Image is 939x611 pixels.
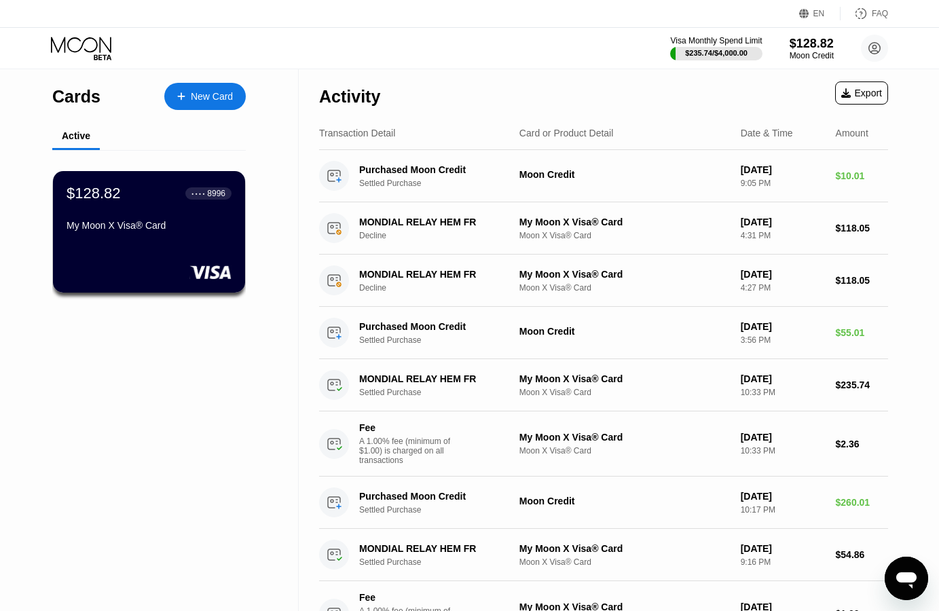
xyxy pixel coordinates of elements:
div: Moon X Visa® Card [519,557,730,567]
div: $55.01 [836,327,888,338]
div: 4:27 PM [741,283,825,293]
div: Moon Credit [519,326,730,337]
div: [DATE] [741,373,825,384]
div: Active [62,130,90,141]
div: FAQ [841,7,888,20]
div: Fee [359,422,454,433]
div: MONDIAL RELAY HEM FRDeclineMy Moon X Visa® CardMoon X Visa® Card[DATE]4:27 PM$118.05 [319,255,888,307]
div: EN [813,9,825,18]
div: Settled Purchase [359,505,530,515]
div: Moon Credit [519,169,730,180]
div: Settled Purchase [359,179,530,188]
div: Settled Purchase [359,557,530,567]
div: Purchased Moon CreditSettled PurchaseMoon Credit[DATE]10:17 PM$260.01 [319,477,888,529]
div: A 1.00% fee (minimum of $1.00) is charged on all transactions [359,437,461,465]
div: $235.74 / $4,000.00 [685,49,748,57]
div: 10:33 PM [741,446,825,456]
div: EN [799,7,841,20]
div: Moon Credit [519,496,730,506]
iframe: Bouton de lancement de la fenêtre de messagerie, conversation en cours [885,557,928,600]
div: $128.82 [67,185,121,202]
div: [DATE] [741,217,825,227]
div: FeeA 1.00% fee (minimum of $1.00) is charged on all transactionsMy Moon X Visa® CardMoon X Visa® ... [319,411,888,477]
div: $128.82● ● ● ●8996My Moon X Visa® Card [53,171,245,293]
div: MONDIAL RELAY HEM FR [359,269,517,280]
div: 9:05 PM [741,179,825,188]
div: $235.74 [836,379,888,390]
div: 8996 [207,189,225,198]
div: My Moon X Visa® Card [519,217,730,227]
div: 4:31 PM [741,231,825,240]
div: Decline [359,231,530,240]
div: My Moon X Visa® Card [519,543,730,554]
div: 10:17 PM [741,505,825,515]
div: Settled Purchase [359,388,530,397]
div: Moon X Visa® Card [519,446,730,456]
div: Purchased Moon CreditSettled PurchaseMoon Credit[DATE]9:05 PM$10.01 [319,150,888,202]
div: Date & Time [741,128,793,138]
div: Purchased Moon CreditSettled PurchaseMoon Credit[DATE]3:56 PM$55.01 [319,307,888,359]
div: MONDIAL RELAY HEM FRSettled PurchaseMy Moon X Visa® CardMoon X Visa® Card[DATE]10:33 PM$235.74 [319,359,888,411]
div: Visa Monthly Spend Limit [670,36,762,45]
div: New Card [164,83,246,110]
div: [DATE] [741,164,825,175]
div: Export [835,81,888,105]
div: $118.05 [836,275,888,286]
div: MONDIAL RELAY HEM FR [359,373,517,384]
div: $54.86 [836,549,888,560]
div: My Moon X Visa® Card [519,432,730,443]
div: My Moon X Visa® Card [519,269,730,280]
div: Purchased Moon Credit [359,321,517,332]
div: Activity [319,87,380,107]
div: Card or Product Detail [519,128,614,138]
div: [DATE] [741,269,825,280]
div: Visa Monthly Spend Limit$235.74/$4,000.00 [670,36,762,60]
div: Amount [836,128,868,138]
div: Export [841,88,882,98]
div: Moon X Visa® Card [519,283,730,293]
div: Moon Credit [790,51,834,60]
div: [DATE] [741,321,825,332]
div: 3:56 PM [741,335,825,345]
div: $260.01 [836,497,888,508]
div: FAQ [872,9,888,18]
div: $118.05 [836,223,888,234]
div: $2.36 [836,439,888,449]
div: $128.82Moon Credit [790,37,834,60]
div: Decline [359,283,530,293]
div: MONDIAL RELAY HEM FR [359,217,517,227]
div: $10.01 [836,170,888,181]
div: [DATE] [741,491,825,502]
div: MONDIAL RELAY HEM FRDeclineMy Moon X Visa® CardMoon X Visa® Card[DATE]4:31 PM$118.05 [319,202,888,255]
div: Fee [359,592,454,603]
div: ● ● ● ● [191,191,205,196]
div: New Card [191,91,233,103]
div: My Moon X Visa® Card [519,373,730,384]
div: 10:33 PM [741,388,825,397]
div: [DATE] [741,432,825,443]
div: Settled Purchase [359,335,530,345]
div: MONDIAL RELAY HEM FR [359,543,517,554]
div: My Moon X Visa® Card [67,220,232,231]
div: Transaction Detail [319,128,395,138]
div: Cards [52,87,100,107]
div: Moon X Visa® Card [519,388,730,397]
div: 9:16 PM [741,557,825,567]
div: Purchased Moon Credit [359,491,517,502]
div: [DATE] [741,543,825,554]
div: Purchased Moon Credit [359,164,517,175]
div: $128.82 [790,37,834,51]
div: MONDIAL RELAY HEM FRSettled PurchaseMy Moon X Visa® CardMoon X Visa® Card[DATE]9:16 PM$54.86 [319,529,888,581]
div: Moon X Visa® Card [519,231,730,240]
